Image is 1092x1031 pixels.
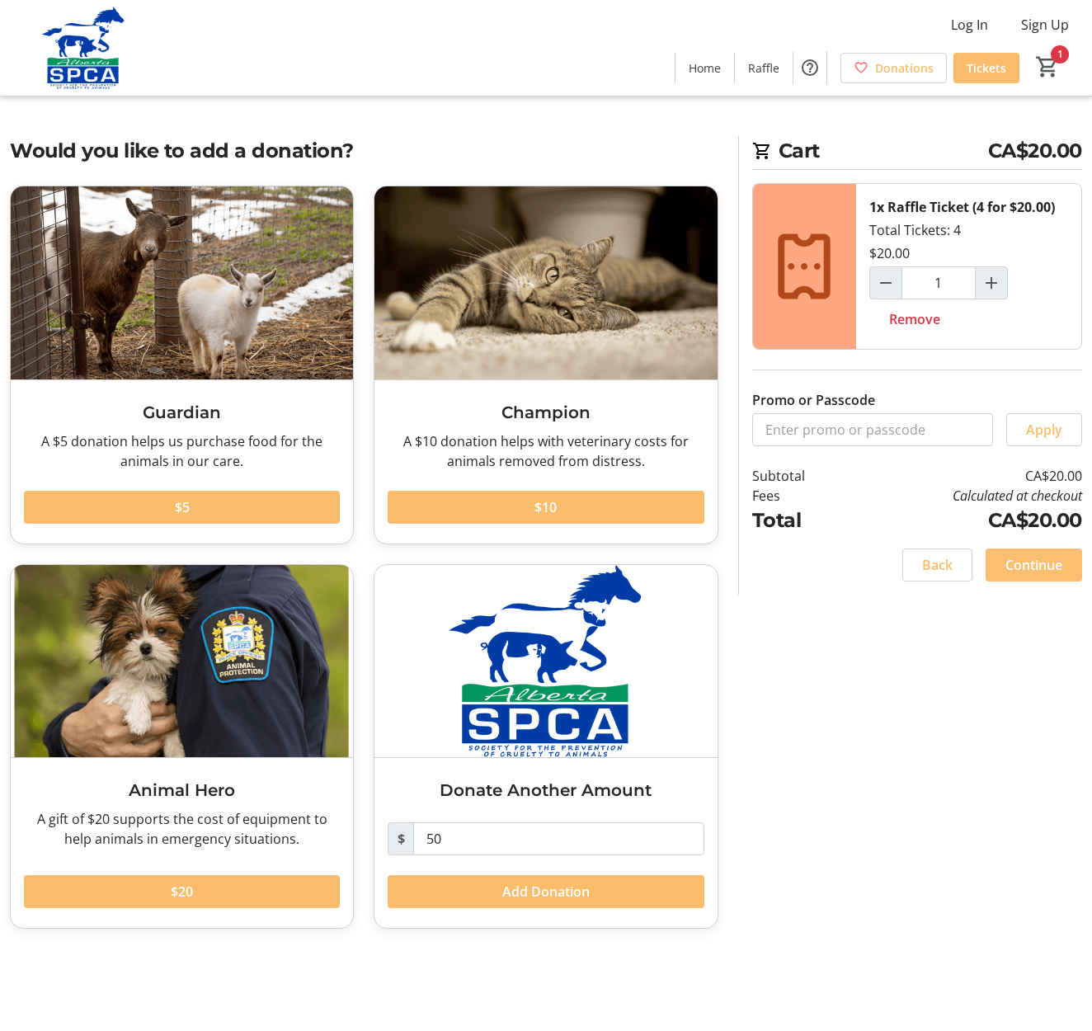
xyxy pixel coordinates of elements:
span: Raffle [748,59,779,77]
span: $5 [175,497,190,517]
td: Calculated at checkout [848,486,1082,506]
h2: Would you like to add a donation? [10,136,718,166]
a: Raffle [735,53,793,83]
span: Donations [875,59,934,77]
span: Sign Up [1021,15,1069,35]
img: Champion [374,186,717,379]
div: A gift of $20 supports the cost of equipment to help animals in emergency situations. [24,809,340,849]
button: Sign Up [1008,12,1082,38]
span: Remove [889,309,940,329]
input: Raffle Ticket (4 for $20.00) Quantity [901,266,976,299]
h3: Donate Another Amount [388,778,704,803]
h3: Animal Hero [24,778,340,803]
div: A $5 donation helps us purchase food for the animals in our care. [24,431,340,471]
input: Enter promo or passcode [752,413,993,446]
button: Apply [1006,413,1082,446]
img: Alberta SPCA's Logo [10,7,157,89]
td: CA$20.00 [848,506,1082,535]
a: Tickets [953,53,1019,83]
button: Remove [869,303,960,336]
td: Subtotal [752,466,848,486]
div: Total Tickets: 4 [856,184,1081,349]
span: Log In [951,15,988,35]
td: CA$20.00 [848,466,1082,486]
a: Donations [840,53,947,83]
img: Guardian [11,186,353,379]
label: Promo or Passcode [752,390,875,410]
span: Apply [1026,420,1062,440]
td: Fees [752,486,848,506]
h2: Cart [752,136,1082,170]
a: Home [675,53,734,83]
img: Animal Hero [11,565,353,758]
input: Donation Amount [413,822,704,855]
span: Continue [1005,555,1062,575]
button: Add Donation [388,875,704,908]
button: $5 [24,491,340,524]
button: Back [902,548,972,581]
button: $10 [388,491,704,524]
div: $20.00 [869,243,910,263]
span: $ [388,822,414,855]
button: Increment by one [976,267,1007,299]
span: $20 [171,882,193,902]
button: Log In [938,12,1001,38]
span: Tickets [967,59,1006,77]
div: A $10 donation helps with veterinary costs for animals removed from distress. [388,431,704,471]
td: Total [752,506,848,535]
span: $10 [534,497,557,517]
button: Help [793,51,826,84]
button: Decrement by one [870,267,901,299]
button: Continue [986,548,1082,581]
img: Donate Another Amount [374,565,717,758]
h3: Champion [388,400,704,425]
span: Add Donation [502,882,590,902]
span: Home [689,59,721,77]
h3: Guardian [24,400,340,425]
span: CA$20.00 [988,136,1082,166]
button: $20 [24,875,340,908]
div: 1x Raffle Ticket (4 for $20.00) [869,197,1055,217]
button: Cart [1033,52,1062,82]
span: Back [922,555,953,575]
